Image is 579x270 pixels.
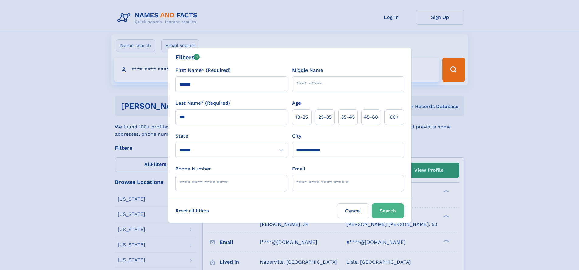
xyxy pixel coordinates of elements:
label: Phone Number [175,165,211,173]
label: Middle Name [292,67,323,74]
button: Search [372,203,404,218]
label: Cancel [337,203,369,218]
span: 60+ [390,114,399,121]
label: Last Name* (Required) [175,100,230,107]
label: First Name* (Required) [175,67,231,74]
span: 35‑45 [341,114,355,121]
div: Filters [175,53,200,62]
label: City [292,132,301,140]
label: State [175,132,287,140]
span: 45‑60 [364,114,378,121]
label: Email [292,165,305,173]
label: Age [292,100,301,107]
span: 18‑25 [295,114,308,121]
span: 25‑35 [318,114,332,121]
label: Reset all filters [172,203,213,218]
